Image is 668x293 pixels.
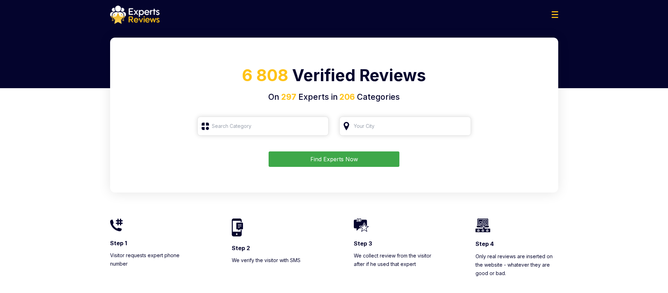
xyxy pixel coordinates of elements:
[110,239,193,247] h3: Step 1
[110,251,193,268] p: Visitor requests expert phone number
[475,252,558,278] p: Only real reviews are inserted on the website - whatever they are good or bad.
[232,219,243,236] img: homeIcon2
[338,92,355,102] span: 206
[339,117,471,136] input: Your City
[232,256,315,265] p: We verify the visitor with SMS
[232,244,315,252] h3: Step 2
[475,240,558,248] h3: Step 4
[110,6,160,24] img: logo
[119,91,550,103] h4: On Experts in Categories
[197,117,329,136] input: Search Category
[110,219,123,232] img: homeIcon1
[242,65,288,85] span: 6 808
[281,92,296,102] span: 297
[475,219,490,232] img: homeIcon4
[354,252,437,268] p: We collect review from the visitor after if he used that expert
[119,63,550,91] h1: Verified Reviews
[354,240,437,247] h3: Step 3
[269,151,399,167] button: Find Experts Now
[552,11,558,18] img: Menu Icon
[354,219,369,232] img: homeIcon3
